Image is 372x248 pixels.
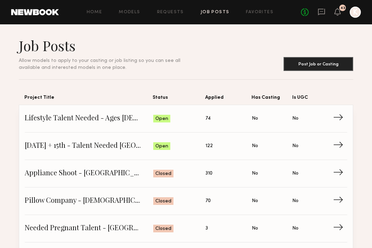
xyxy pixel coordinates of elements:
a: Requests [157,10,184,15]
span: → [333,223,347,234]
span: Lifestyle Talent Needed - Ages [DEMOGRAPHIC_DATA] ([DATE]) [25,113,153,124]
a: Needed Pregnant Talent - [GEOGRAPHIC_DATA]Closed3NoNo→ [25,215,347,242]
span: Closed [155,198,171,205]
a: [DATE] + 15th - Talent Needed [GEOGRAPHIC_DATA]Open122NoNo→ [25,133,347,160]
span: No [252,170,258,177]
span: 122 [206,142,213,150]
a: Job Posts [201,10,230,15]
span: No [252,142,258,150]
span: → [333,141,347,151]
a: Home [87,10,102,15]
span: → [333,196,347,206]
button: Post Job or Casting [284,57,353,71]
span: No [292,225,299,232]
span: No [292,115,299,122]
span: [DATE] + 15th - Talent Needed [GEOGRAPHIC_DATA] [25,141,153,151]
span: No [292,197,299,205]
span: No [292,142,299,150]
a: Pillow Company - [DEMOGRAPHIC_DATA] Model Needed - [GEOGRAPHIC_DATA]Closed70NoNo→ [25,187,347,215]
span: Status [153,94,205,105]
a: Lifestyle Talent Needed - Ages [DEMOGRAPHIC_DATA] ([DATE])Open74NoNo→ [25,105,347,133]
span: Project Title [24,94,153,105]
span: Is UGC [292,94,333,105]
a: Favorites [246,10,273,15]
span: Open [155,143,168,150]
span: No [252,197,258,205]
span: No [292,170,299,177]
div: 43 [340,6,345,10]
a: Models [119,10,140,15]
span: Allow models to apply to your casting or job listing so you can see all available and interested ... [19,58,180,70]
span: No [252,225,258,232]
span: Has Casting [251,94,292,105]
span: 3 [206,225,208,232]
span: Needed Pregnant Talent - [GEOGRAPHIC_DATA] [25,223,153,234]
span: Appliance Shoot - [GEOGRAPHIC_DATA] [25,168,153,179]
a: K [350,7,361,18]
h1: Job Posts [19,37,197,54]
span: → [333,168,347,179]
span: Open [155,115,168,122]
span: Applied [205,94,252,105]
span: 70 [206,197,211,205]
span: No [252,115,258,122]
span: 74 [206,115,211,122]
span: → [333,113,347,124]
span: Pillow Company - [DEMOGRAPHIC_DATA] Model Needed - [GEOGRAPHIC_DATA] [25,196,153,206]
span: 310 [206,170,212,177]
a: Appliance Shoot - [GEOGRAPHIC_DATA]Closed310NoNo→ [25,160,347,187]
span: Closed [155,170,171,177]
span: Closed [155,225,171,232]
